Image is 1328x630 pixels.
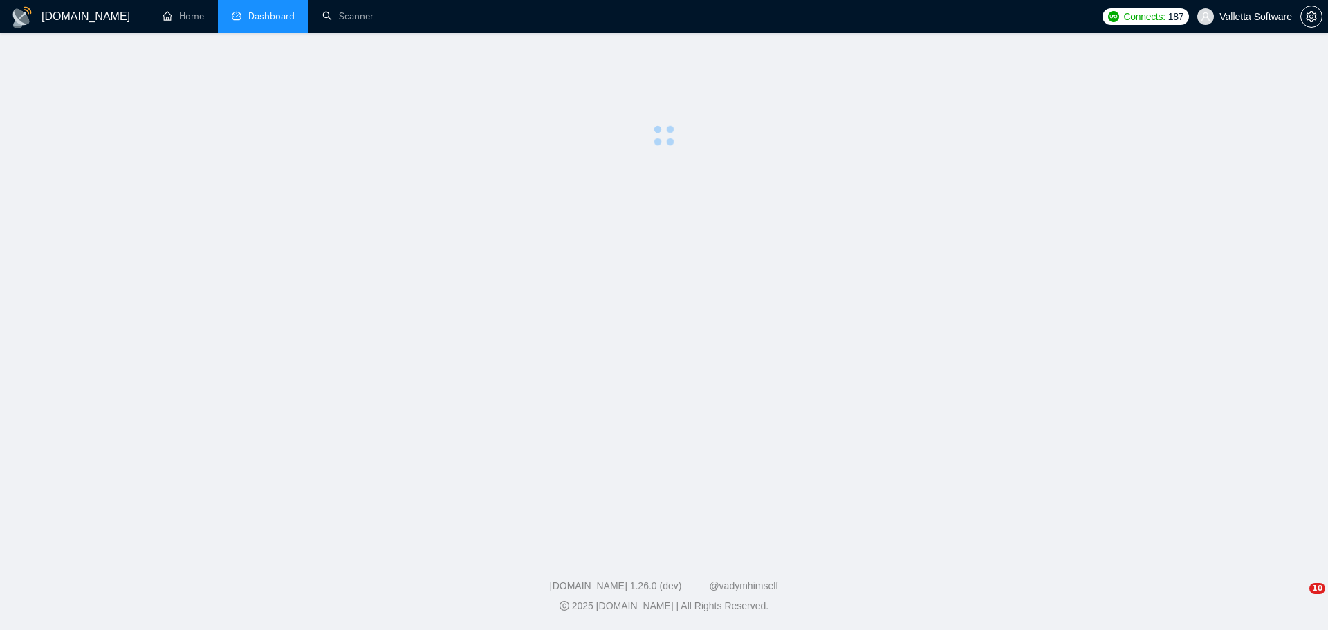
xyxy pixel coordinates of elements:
[1123,9,1165,24] span: Connects:
[11,6,33,28] img: logo
[1301,11,1322,22] span: setting
[322,10,373,22] a: searchScanner
[163,10,204,22] a: homeHome
[1168,9,1183,24] span: 187
[560,601,569,611] span: copyright
[709,580,778,591] a: @vadymhimself
[248,10,295,22] span: Dashboard
[1281,583,1314,616] iframe: Intercom live chat
[232,11,241,21] span: dashboard
[1201,12,1210,21] span: user
[1300,11,1322,22] a: setting
[1108,11,1119,22] img: upwork-logo.png
[550,580,682,591] a: [DOMAIN_NAME] 1.26.0 (dev)
[1300,6,1322,28] button: setting
[1309,583,1325,594] span: 10
[11,599,1317,613] div: 2025 [DOMAIN_NAME] | All Rights Reserved.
